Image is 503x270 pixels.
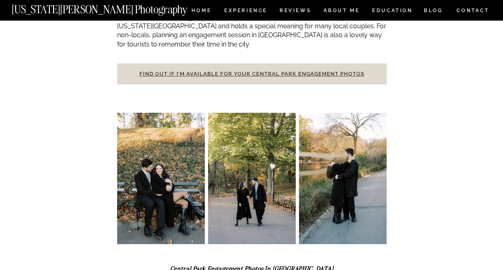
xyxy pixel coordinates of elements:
[456,6,490,15] a: CONTACT
[139,71,364,77] a: Find out if I’m available for your Central Park engagement photos
[190,8,213,15] a: HOME
[224,8,267,15] a: Experience
[280,8,310,15] a: REVIEWS
[323,8,360,15] a: ABOUT ME
[12,4,215,11] a: [US_STATE][PERSON_NAME] Photography
[299,113,387,244] img: NYC Engagement photos in Central Park
[424,8,443,15] a: BLOG
[371,8,414,15] a: EDUCATION
[208,113,296,244] img: Central Park Engagement Photos NYC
